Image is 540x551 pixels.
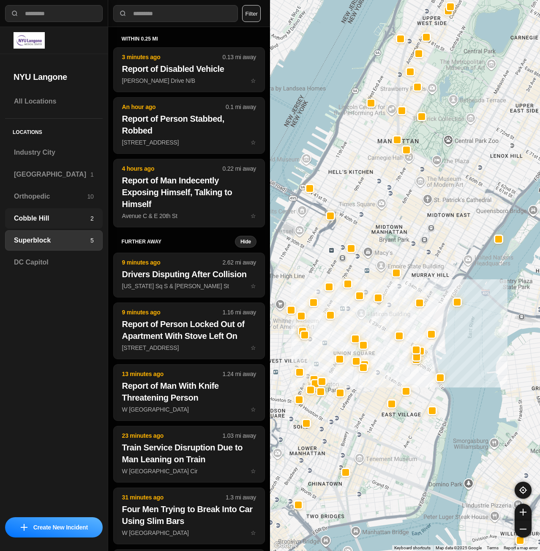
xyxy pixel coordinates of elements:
[122,212,256,220] p: Avenue C & E 20th St
[122,53,223,61] p: 3 minutes ago
[122,370,223,378] p: 13 minutes ago
[242,5,261,22] button: Filter
[122,431,223,440] p: 23 minutes ago
[5,208,103,229] a: Cobble Hill2
[90,170,94,179] p: 1
[272,540,300,551] a: Open this area in Google Maps (opens a new window)
[272,540,300,551] img: Google
[520,509,526,516] img: zoom-in
[122,405,256,414] p: W [GEOGRAPHIC_DATA]
[33,523,88,532] p: Create New Incident
[122,103,226,111] p: An hour ago
[122,493,226,502] p: 31 minutes ago
[90,214,94,223] p: 2
[122,113,256,136] h2: Report of Person Stabbed, Robbed
[113,282,265,289] a: 9 minutes ago2.62 mi awayDrivers Disputing After Collision[US_STATE] Sq S & [PERSON_NAME] Ststar
[251,468,256,475] span: star
[251,283,256,289] span: star
[122,344,256,352] p: [STREET_ADDRESS]
[487,546,499,550] a: Terms (opens in new tab)
[5,252,103,273] a: DC Capitol
[520,526,526,532] img: zoom-out
[251,344,256,351] span: star
[14,191,87,202] h3: Orthopedic
[515,504,532,521] button: zoom-in
[113,529,265,536] a: 31 minutes ago1.3 mi awayFour Men Trying to Break Into Car Using Slim BarsW [GEOGRAPHIC_DATA]star
[122,318,256,342] h2: Report of Person Locked Out of Apartment With Stove Left On
[122,380,256,404] h2: Report of Man With Knife Threatening Person
[14,96,94,106] h3: All Locations
[235,236,256,248] button: Hide
[5,517,103,537] button: iconCreate New Incident
[251,139,256,146] span: star
[113,364,265,421] button: 13 minutes ago1.24 mi awayReport of Man With Knife Threatening PersonW [GEOGRAPHIC_DATA]star
[5,164,103,185] a: [GEOGRAPHIC_DATA]1
[251,406,256,413] span: star
[122,175,256,210] h2: Report of Man Indecently Exposing Himself, Talking to Himself
[122,268,256,280] h2: Drivers Disputing After Collision
[113,488,265,544] button: 31 minutes ago1.3 mi awayFour Men Trying to Break Into Car Using Slim BarsW [GEOGRAPHIC_DATA]star
[5,91,103,112] a: All Locations
[223,53,256,61] p: 0.13 mi away
[14,32,45,49] img: logo
[113,406,265,413] a: 13 minutes ago1.24 mi awayReport of Man With Knife Threatening PersonW [GEOGRAPHIC_DATA]star
[251,77,256,84] span: star
[122,164,223,173] p: 4 hours ago
[122,238,235,245] h5: further away
[113,467,265,475] a: 23 minutes ago1.03 mi awayTrain Service Disruption Due to Man Leaning on TrainW [GEOGRAPHIC_DATA]...
[223,164,256,173] p: 0.22 mi away
[122,76,256,85] p: [PERSON_NAME] Drive N/B
[5,230,103,251] a: Superblock5
[113,47,265,92] button: 3 minutes ago0.13 mi awayReport of Disabled Vehicle[PERSON_NAME] Drive N/Bstar
[436,546,482,550] span: Map data ©2025 Google
[11,9,19,18] img: search
[504,546,537,550] a: Report a map error
[90,236,94,245] p: 5
[113,253,265,297] button: 9 minutes ago2.62 mi awayDrivers Disputing After Collision[US_STATE] Sq S & [PERSON_NAME] Ststar
[14,257,94,267] h3: DC Capitol
[113,303,265,359] button: 9 minutes ago1.16 mi awayReport of Person Locked Out of Apartment With Stove Left On[STREET_ADDRE...
[113,159,265,227] button: 4 hours ago0.22 mi awayReport of Man Indecently Exposing Himself, Talking to HimselfAvenue C & E ...
[14,235,90,245] h3: Superblock
[14,169,90,180] h3: [GEOGRAPHIC_DATA]
[87,192,94,201] p: 10
[251,213,256,219] span: star
[5,186,103,207] a: Orthopedic10
[119,9,127,18] img: search
[122,258,223,267] p: 9 minutes ago
[122,467,256,475] p: W [GEOGRAPHIC_DATA] Cir
[394,545,431,551] button: Keyboard shortcuts
[14,71,94,83] h2: NYU Langone
[5,142,103,163] a: Industry City
[113,77,265,84] a: 3 minutes ago0.13 mi awayReport of Disabled Vehicle[PERSON_NAME] Drive N/Bstar
[515,482,532,499] button: recenter
[240,238,251,245] small: Hide
[14,213,90,224] h3: Cobble Hill
[519,486,527,494] img: recenter
[226,493,256,502] p: 1.3 mi away
[515,521,532,537] button: zoom-out
[223,370,256,378] p: 1.24 mi away
[122,529,256,537] p: W [GEOGRAPHIC_DATA]
[113,426,265,483] button: 23 minutes ago1.03 mi awayTrain Service Disruption Due to Man Leaning on TrainW [GEOGRAPHIC_DATA]...
[223,258,256,267] p: 2.62 mi away
[223,431,256,440] p: 1.03 mi away
[5,119,103,142] h5: Locations
[122,282,256,290] p: [US_STATE] Sq S & [PERSON_NAME] St
[122,503,256,527] h2: Four Men Trying to Break Into Car Using Slim Bars
[251,529,256,536] span: star
[122,442,256,465] h2: Train Service Disruption Due to Man Leaning on Train
[223,308,256,316] p: 1.16 mi away
[113,212,265,219] a: 4 hours ago0.22 mi awayReport of Man Indecently Exposing Himself, Talking to HimselfAvenue C & E ...
[122,63,256,75] h2: Report of Disabled Vehicle
[113,344,265,351] a: 9 minutes ago1.16 mi awayReport of Person Locked Out of Apartment With Stove Left On[STREET_ADDRE...
[226,103,256,111] p: 0.1 mi away
[14,147,94,158] h3: Industry City
[113,139,265,146] a: An hour ago0.1 mi awayReport of Person Stabbed, Robbed[STREET_ADDRESS]star
[122,308,223,316] p: 9 minutes ago
[122,35,256,42] h5: within 0.25 mi
[21,524,27,531] img: icon
[122,138,256,147] p: [STREET_ADDRESS]
[113,97,265,154] button: An hour ago0.1 mi awayReport of Person Stabbed, Robbed[STREET_ADDRESS]star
